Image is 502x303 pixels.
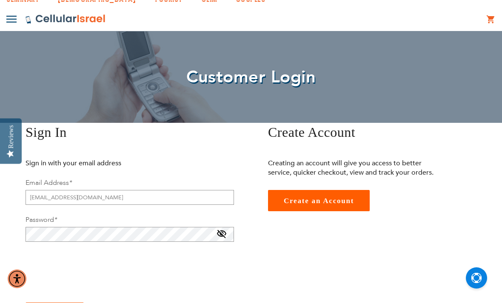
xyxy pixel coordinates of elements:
[26,158,198,167] p: Sign in with your email address
[284,196,354,204] span: Create an Account
[26,190,234,204] input: Email
[25,14,106,24] img: Cellular Israel Logo
[6,15,17,22] img: Toggle Menu
[26,215,57,224] label: Password
[26,178,72,187] label: Email Address
[268,158,440,177] p: Creating an account will give you access to better service, quicker checkout, view and track your...
[7,125,15,148] div: Reviews
[268,124,355,139] span: Create Account
[8,269,26,288] div: Accessibility Menu
[268,190,370,211] a: Create an Account
[26,252,155,285] iframe: reCAPTCHA
[186,65,316,88] span: Customer Login
[26,124,67,139] span: Sign In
